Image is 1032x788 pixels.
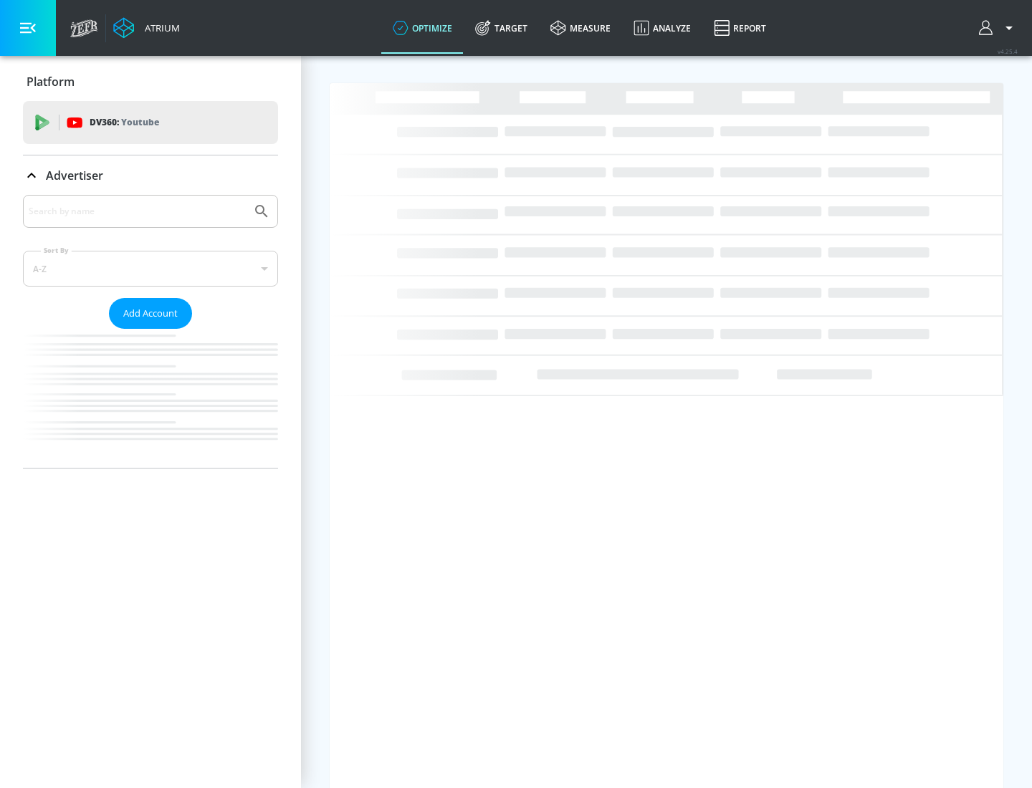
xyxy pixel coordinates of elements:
a: Atrium [113,17,180,39]
input: Search by name [29,202,246,221]
a: Analyze [622,2,702,54]
label: Sort By [41,246,72,255]
a: optimize [381,2,464,54]
div: Atrium [139,21,180,34]
nav: list of Advertiser [23,329,278,468]
a: measure [539,2,622,54]
p: Advertiser [46,168,103,183]
button: Add Account [109,298,192,329]
p: Youtube [121,115,159,130]
span: Add Account [123,305,178,322]
div: Advertiser [23,155,278,196]
div: Platform [23,62,278,102]
span: v 4.25.4 [998,47,1018,55]
a: Report [702,2,778,54]
p: DV360: [90,115,159,130]
div: A-Z [23,251,278,287]
div: DV360: Youtube [23,101,278,144]
p: Platform [27,74,75,90]
div: Advertiser [23,195,278,468]
a: Target [464,2,539,54]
